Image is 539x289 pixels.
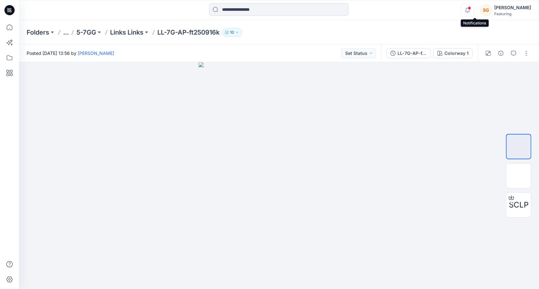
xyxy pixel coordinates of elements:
[480,4,492,16] div: SG
[222,28,242,37] button: 10
[496,48,506,58] button: Details
[110,28,143,37] a: Links Links
[78,50,114,56] a: [PERSON_NAME]
[157,28,220,37] p: LL-7G-AP-ft250916k
[27,28,49,37] a: Folders
[433,48,473,58] button: Colorway 1
[27,50,114,56] span: Posted [DATE] 13:56 by
[63,28,69,37] button: ...
[444,50,469,57] div: Colorway 1
[76,28,96,37] a: 5-7GG
[509,199,529,211] span: SCLP
[386,48,431,58] button: LL-7G-AP-ft250916k
[494,4,531,11] div: [PERSON_NAME]
[398,50,427,57] div: LL-7G-AP-ft250916k
[230,29,234,36] p: 10
[199,62,359,289] img: eyJhbGciOiJIUzI1NiIsImtpZCI6IjAiLCJzbHQiOiJzZXMiLCJ0eXAiOiJKV1QifQ.eyJkYXRhIjp7InR5cGUiOiJzdG9yYW...
[494,11,531,16] div: Featuring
